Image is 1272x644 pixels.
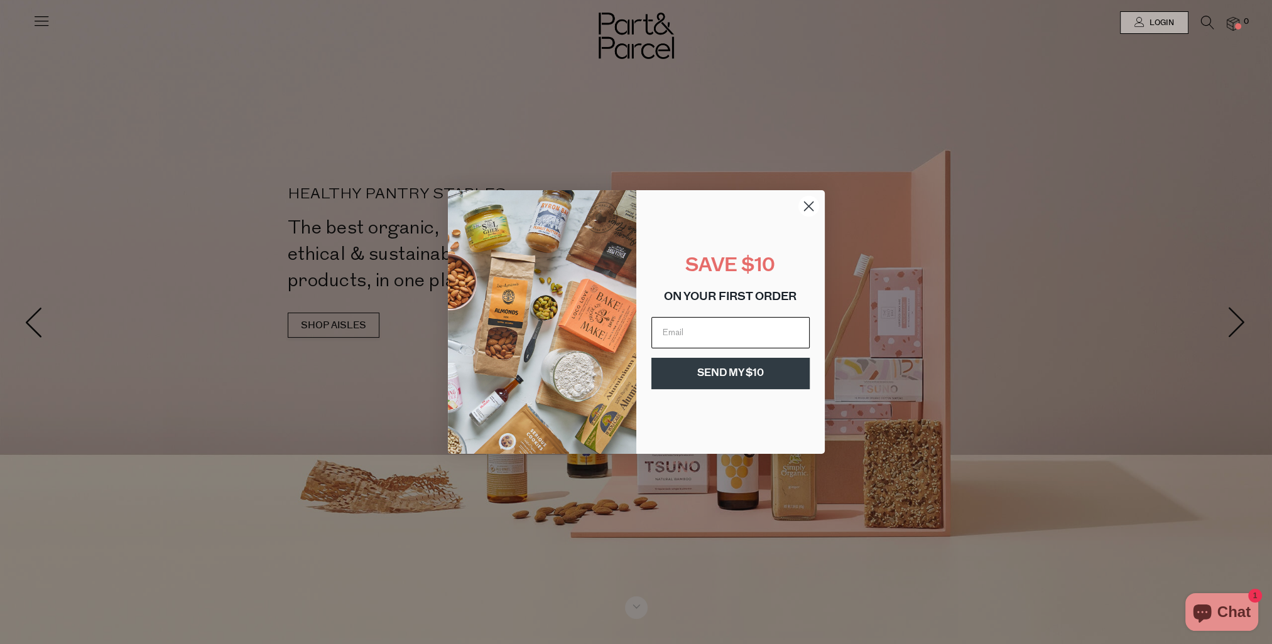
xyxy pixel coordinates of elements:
[1120,11,1188,34] a: Login
[664,292,796,303] span: ON YOUR FIRST ORDER
[798,195,820,217] button: Close dialog
[448,190,636,454] img: 8150f546-27cf-4737-854f-2b4f1cdd6266.png
[1182,593,1262,634] inbox-online-store-chat: Shopify online store chat
[685,257,775,276] span: SAVE $10
[651,358,810,389] button: SEND MY $10
[651,317,810,348] input: Email
[1227,17,1239,30] a: 0
[599,13,674,59] img: Part&Parcel
[1241,16,1252,28] span: 0
[1146,18,1174,28] span: Login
